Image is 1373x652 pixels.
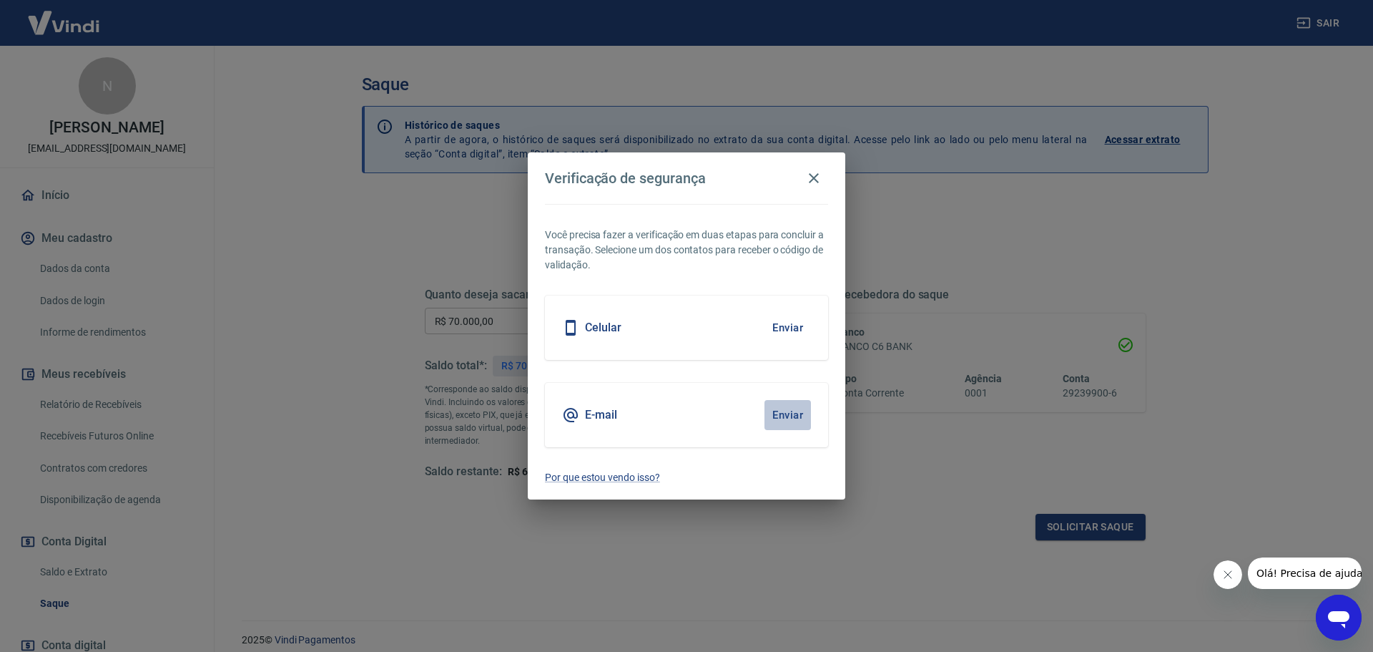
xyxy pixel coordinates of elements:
[545,470,828,485] a: Por que estou vendo isso?
[1248,558,1362,589] iframe: Mensagem da empresa
[545,170,706,187] h4: Verificação de segurança
[1316,595,1362,641] iframe: Botão para abrir a janela de mensagens
[764,400,811,430] button: Enviar
[585,408,617,422] h5: E-mail
[764,313,811,343] button: Enviar
[545,228,828,273] p: Você precisa fazer a verificação em duas etapas para concluir a transação. Selecione um dos conta...
[585,321,621,335] h5: Celular
[1214,560,1242,589] iframe: Fechar mensagem
[9,10,120,21] span: Olá! Precisa de ajuda?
